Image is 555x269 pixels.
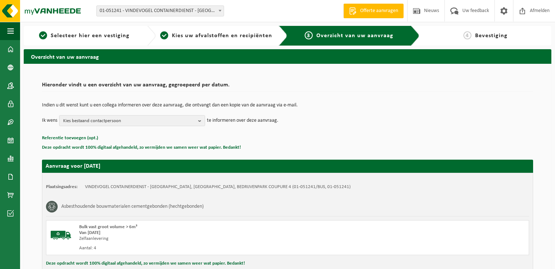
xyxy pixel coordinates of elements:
[61,201,204,213] h3: Asbesthoudende bouwmaterialen cementgebonden (hechtgebonden)
[42,133,98,143] button: Referentie toevoegen (opt.)
[42,115,57,126] p: Ik wens
[24,49,551,63] h2: Overzicht van uw aanvraag
[305,31,313,39] span: 3
[42,82,533,92] h2: Hieronder vindt u een overzicht van uw aanvraag, gegroepeerd per datum.
[79,245,317,251] div: Aantal: 4
[160,31,168,39] span: 2
[172,33,272,39] span: Kies uw afvalstoffen en recipiënten
[63,116,195,126] span: Kies bestaand contactpersoon
[79,225,137,229] span: Bulk vast groot volume > 6m³
[97,6,224,16] span: 01-051241 - VINDEVOGEL CONTAINERDIENST - OUDENAARDE - OUDENAARDE
[475,33,508,39] span: Bevestiging
[96,5,224,16] span: 01-051241 - VINDEVOGEL CONTAINERDIENST - OUDENAARDE - OUDENAARDE
[51,33,130,39] span: Selecteer hier een vestiging
[463,31,471,39] span: 4
[50,224,72,246] img: BL-SO-LV.png
[46,163,100,169] strong: Aanvraag voor [DATE]
[316,33,393,39] span: Overzicht van uw aanvraag
[159,31,273,40] a: 2Kies uw afvalstoffen en recipiënten
[79,236,317,242] div: Zelfaanlevering
[358,7,400,15] span: Offerte aanvragen
[85,184,351,190] td: VINDEVOGEL CONTAINERDIENST - [GEOGRAPHIC_DATA], [GEOGRAPHIC_DATA], BEDRIJVENPARK COUPURE 4 (01-05...
[207,115,278,126] p: te informeren over deze aanvraag.
[42,103,533,108] p: Indien u dit wenst kunt u een collega informeren over deze aanvraag, die ontvangt dan een kopie v...
[59,115,205,126] button: Kies bestaand contactpersoon
[39,31,47,39] span: 1
[27,31,141,40] a: 1Selecteer hier een vestiging
[79,230,100,235] strong: Van [DATE]
[46,259,245,268] button: Deze opdracht wordt 100% digitaal afgehandeld, zo vermijden we samen weer wat papier. Bedankt!
[343,4,404,18] a: Offerte aanvragen
[42,143,241,152] button: Deze opdracht wordt 100% digitaal afgehandeld, zo vermijden we samen weer wat papier. Bedankt!
[46,184,78,189] strong: Plaatsingsadres:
